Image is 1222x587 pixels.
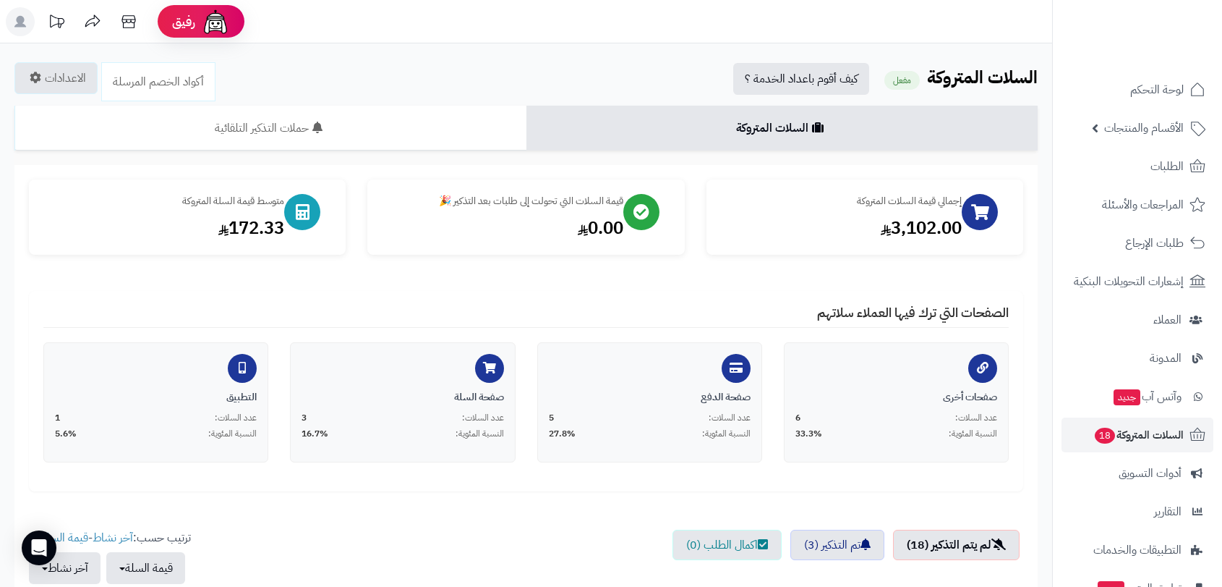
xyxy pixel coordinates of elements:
[526,106,1038,151] a: السلات المتروكة
[733,63,869,95] a: كيف أقوم باعداد الخدمة ؟
[549,412,554,424] span: 5
[549,390,751,405] div: صفحة الدفع
[1130,80,1184,100] span: لوحة التحكم
[1119,463,1182,483] span: أدوات التسويق
[1150,156,1184,177] span: الطلبات
[43,216,284,240] div: 172.33
[22,531,56,565] div: Open Intercom Messenger
[1125,233,1184,253] span: طلبات الإرجاع
[893,530,1020,560] a: لم يتم التذكير (18)
[1061,379,1213,414] a: وآتس آبجديد
[1150,348,1182,368] span: المدونة
[55,428,77,440] span: 5.6%
[1061,226,1213,261] a: طلبات الإرجاع
[38,7,74,40] a: تحديثات المنصة
[1061,494,1213,529] a: التقارير
[302,412,307,424] span: 3
[14,106,526,151] a: حملات التذكير التلقائية
[1061,72,1213,107] a: لوحة التحكم
[55,390,257,405] div: التطبيق
[302,428,328,440] span: 16.7%
[462,412,504,424] span: عدد السلات:
[14,62,98,94] a: الاعدادات
[949,428,997,440] span: النسبة المئوية:
[29,552,101,584] button: آخر نشاط
[1074,271,1184,292] span: إشعارات التحويلات البنكية
[43,194,284,208] div: متوسط قيمة السلة المتروكة
[302,390,503,405] div: صفحة السلة
[1093,540,1182,560] span: التطبيقات والخدمات
[1061,303,1213,337] a: العملاء
[40,529,88,546] a: قيمة السلة
[1104,118,1184,138] span: الأقسام والمنتجات
[721,194,962,208] div: إجمالي قيمة السلات المتروكة
[702,428,751,440] span: النسبة المئوية:
[101,62,215,101] a: أكواد الخصم المرسلة
[1153,310,1182,330] span: العملاء
[1061,264,1213,299] a: إشعارات التحويلات البنكية
[172,13,195,30] span: رفيق
[29,530,191,584] ul: ترتيب حسب: -
[795,390,997,405] div: صفحات أخرى
[43,305,1009,328] h4: الصفحات التي ترك فيها العملاء سلاتهم
[672,530,782,560] a: اكمال الطلب (0)
[382,216,623,240] div: 0.00
[709,412,751,424] span: عدد السلات:
[884,71,920,90] small: مفعل
[1154,502,1182,522] span: التقارير
[1061,456,1213,491] a: أدوات التسويق
[1112,387,1182,407] span: وآتس آب
[927,64,1038,90] b: السلات المتروكة
[1102,195,1184,215] span: المراجعات والأسئلة
[721,216,962,240] div: 3,102.00
[456,428,504,440] span: النسبة المئوية:
[215,412,257,424] span: عدد السلات:
[1061,533,1213,567] a: التطبيقات والخدمات
[382,194,623,208] div: قيمة السلات التي تحولت إلى طلبات بعد التذكير 🎉
[1061,341,1213,376] a: المدونة
[201,7,230,36] img: ai-face.png
[93,529,133,546] a: آخر نشاط
[1061,418,1213,452] a: السلات المتروكة18
[1061,187,1213,222] a: المراجعات والأسئلة
[955,412,997,424] span: عدد السلات:
[795,412,800,424] span: 6
[549,428,576,440] span: 27.8%
[1093,425,1184,445] span: السلات المتروكة
[55,412,60,424] span: 1
[106,552,185,584] button: قيمة السلة
[1114,389,1140,405] span: جديد
[795,428,822,440] span: 33.3%
[1061,149,1213,184] a: الطلبات
[790,530,884,560] a: تم التذكير (3)
[208,428,257,440] span: النسبة المئوية:
[1095,428,1115,444] span: 18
